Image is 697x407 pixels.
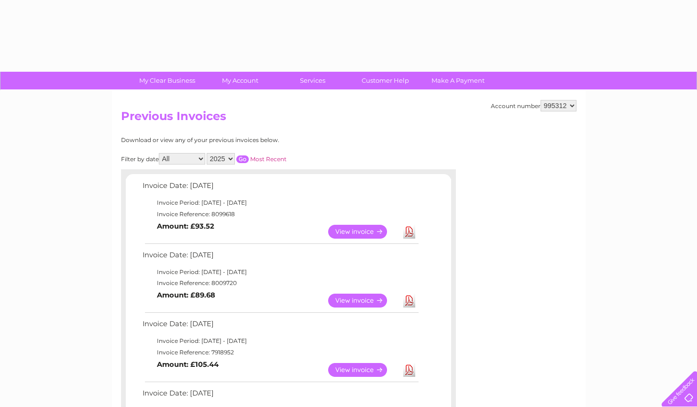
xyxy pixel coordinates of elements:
[157,360,219,369] b: Amount: £105.44
[403,225,415,239] a: Download
[419,72,498,89] a: Make A Payment
[328,225,398,239] a: View
[273,72,352,89] a: Services
[121,153,372,165] div: Filter by date
[140,318,420,335] td: Invoice Date: [DATE]
[140,387,420,405] td: Invoice Date: [DATE]
[140,347,420,358] td: Invoice Reference: 7918952
[346,72,425,89] a: Customer Help
[140,179,420,197] td: Invoice Date: [DATE]
[140,197,420,209] td: Invoice Period: [DATE] - [DATE]
[403,363,415,377] a: Download
[140,277,420,289] td: Invoice Reference: 8009720
[121,110,576,128] h2: Previous Invoices
[128,72,207,89] a: My Clear Business
[328,294,398,308] a: View
[140,335,420,347] td: Invoice Period: [DATE] - [DATE]
[328,363,398,377] a: View
[140,209,420,220] td: Invoice Reference: 8099618
[140,266,420,278] td: Invoice Period: [DATE] - [DATE]
[121,137,372,143] div: Download or view any of your previous invoices below.
[157,222,214,231] b: Amount: £93.52
[200,72,279,89] a: My Account
[140,249,420,266] td: Invoice Date: [DATE]
[403,294,415,308] a: Download
[250,155,287,163] a: Most Recent
[491,100,576,111] div: Account number
[157,291,215,299] b: Amount: £89.68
